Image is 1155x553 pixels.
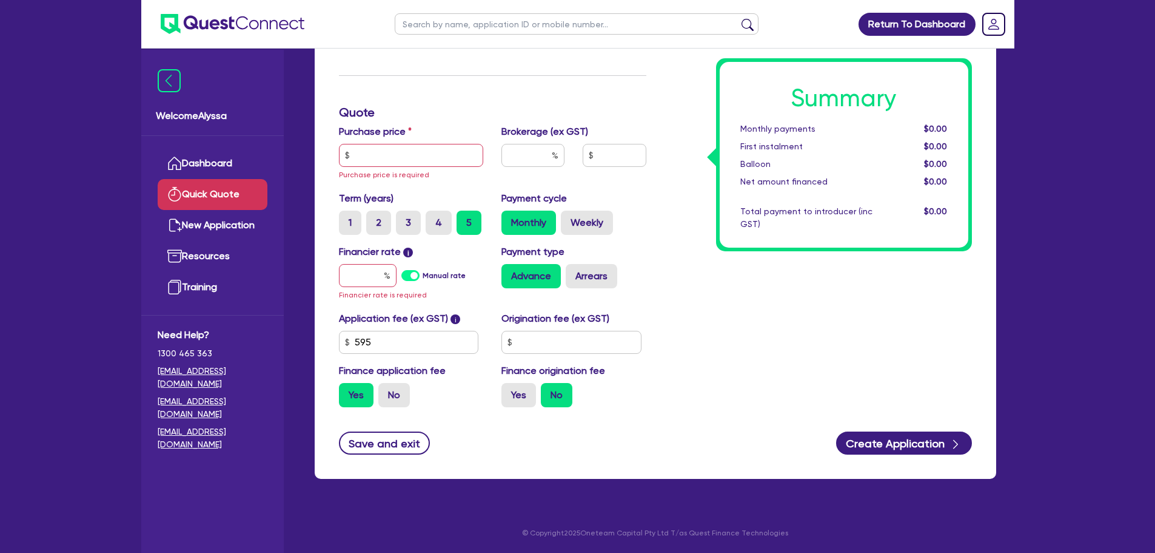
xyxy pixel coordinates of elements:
label: Payment cycle [501,191,567,206]
a: New Application [158,210,267,241]
a: Training [158,272,267,303]
span: $0.00 [924,159,947,169]
label: 1 [339,211,361,235]
label: No [541,383,572,407]
label: No [378,383,410,407]
span: Welcome Alyssa [156,109,269,123]
label: Advance [501,264,561,288]
a: Return To Dashboard [859,13,976,36]
img: icon-menu-close [158,69,181,92]
label: Term (years) [339,191,393,206]
h1: Summary [740,84,948,113]
p: © Copyright 2025 Oneteam Capital Pty Ltd T/as Quest Finance Technologies [306,528,1005,538]
div: Net amount financed [731,175,882,188]
label: Yes [339,383,373,407]
div: First instalment [731,140,882,153]
label: 2 [366,211,391,235]
img: quest-connect-logo-blue [161,14,304,34]
span: i [450,314,460,324]
img: new-application [167,218,182,232]
a: Quick Quote [158,179,267,210]
div: Total payment to introducer (inc GST) [731,205,882,231]
label: Finance application fee [339,364,446,378]
label: Brokerage (ex GST) [501,124,588,139]
a: Resources [158,241,267,272]
button: Save and exit [339,432,430,455]
label: 5 [457,211,481,235]
label: Application fee (ex GST) [339,311,448,326]
label: Arrears [566,264,617,288]
a: [EMAIL_ADDRESS][DOMAIN_NAME] [158,395,267,421]
input: Search by name, application ID or mobile number... [395,13,758,35]
a: [EMAIL_ADDRESS][DOMAIN_NAME] [158,426,267,451]
label: Origination fee (ex GST) [501,311,609,326]
span: 1300 465 363 [158,347,267,360]
a: [EMAIL_ADDRESS][DOMAIN_NAME] [158,365,267,390]
span: Need Help? [158,328,267,342]
label: Manual rate [423,270,466,281]
label: Finance origination fee [501,364,605,378]
div: Monthly payments [731,123,882,135]
label: Financier rate [339,245,413,259]
label: Weekly [561,211,613,235]
span: $0.00 [924,141,947,151]
span: $0.00 [924,177,947,186]
img: training [167,280,182,294]
div: Balloon [731,158,882,171]
a: Dashboard [158,148,267,179]
button: Create Application [836,432,972,455]
label: Monthly [501,211,556,235]
span: Purchase price is required [339,171,429,179]
span: $0.00 [924,206,947,216]
span: $0.00 [924,124,947,134]
label: 3 [396,211,421,235]
label: Yes [501,383,536,407]
a: Dropdown toggle [978,8,1009,40]
label: Payment type [501,245,564,259]
span: Financier rate is required [339,291,427,299]
span: i [403,248,413,257]
img: resources [167,249,182,263]
label: Purchase price [339,124,412,139]
label: 4 [426,211,452,235]
img: quick-quote [167,187,182,202]
h3: Quote [339,105,646,120]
